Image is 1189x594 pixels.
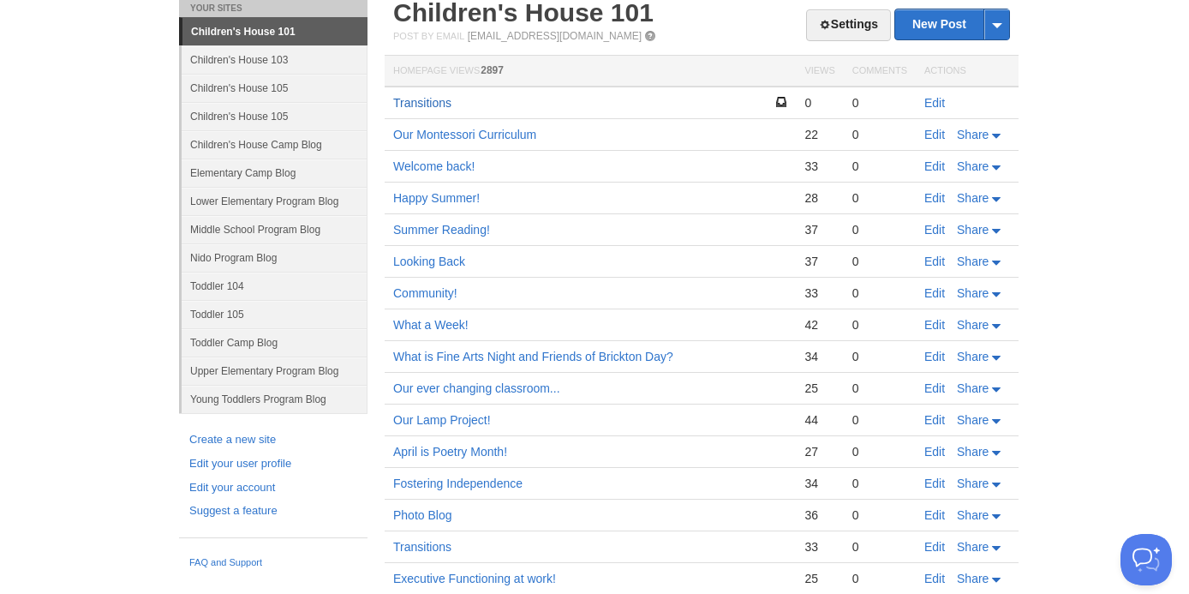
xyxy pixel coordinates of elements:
div: 0 [852,381,907,396]
div: 0 [852,190,907,206]
a: April is Poetry Month! [393,445,507,459]
a: Create a new site [189,431,357,449]
a: Edit your user profile [189,455,357,473]
div: 37 [804,254,834,269]
div: 0 [852,317,907,333]
a: Children's House 105 [182,74,367,102]
span: Share [957,159,989,173]
a: FAQ and Support [189,555,357,571]
div: 0 [804,95,834,111]
div: 33 [804,159,834,174]
div: 0 [852,412,907,428]
a: Suggest a feature [189,502,357,520]
a: New Post [895,9,1009,39]
a: Young Toddlers Program Blog [182,385,367,413]
span: Share [957,572,989,585]
span: Share [957,413,989,427]
span: Share [957,381,989,395]
div: 0 [852,222,907,237]
a: Edit your account [189,479,357,497]
div: 0 [852,95,907,111]
div: 0 [852,349,907,364]
a: Settings [806,9,891,41]
a: Edit [924,286,945,300]
a: Looking Back [393,255,465,268]
div: 34 [804,349,834,364]
a: Edit [924,540,945,554]
a: Children's House Camp Blog [182,130,367,159]
a: Edit [924,191,945,205]
a: Children's House 101 [182,18,367,45]
div: 0 [852,159,907,174]
a: Edit [924,413,945,427]
a: Edit [924,255,945,268]
div: 25 [804,381,834,396]
span: Share [957,255,989,268]
div: 37 [804,222,834,237]
div: 22 [804,127,834,142]
a: Elementary Camp Blog [182,159,367,187]
th: Actions [916,56,1019,87]
a: Edit [924,128,945,141]
a: Happy Summer! [393,191,480,205]
div: 25 [804,571,834,586]
th: Views [796,56,843,87]
a: Our Lamp Project! [393,413,491,427]
span: Share [957,508,989,522]
div: 36 [804,507,834,523]
span: Share [957,477,989,490]
a: Nido Program Blog [182,243,367,272]
th: Comments [844,56,916,87]
a: Fostering Independence [393,477,523,490]
div: 0 [852,254,907,269]
div: 33 [804,539,834,555]
span: Share [957,223,989,237]
span: Share [957,191,989,205]
a: Edit [924,508,945,522]
div: 0 [852,476,907,491]
a: Edit [924,350,945,363]
span: Share [957,445,989,459]
div: 0 [852,444,907,459]
div: 44 [804,412,834,428]
a: Children's House 105 [182,102,367,130]
a: Edit [924,381,945,395]
a: Edit [924,445,945,459]
span: 2897 [481,64,504,76]
a: Transitions [393,96,451,110]
span: Share [957,350,989,363]
a: Summer Reading! [393,223,490,237]
a: Executive Functioning at work! [393,572,556,585]
a: Edit [924,477,945,490]
a: [EMAIL_ADDRESS][DOMAIN_NAME] [468,30,642,42]
a: What is Fine Arts Night and Friends of Brickton Day? [393,350,673,363]
th: Homepage Views [385,56,796,87]
a: Edit [924,159,945,173]
span: Share [957,540,989,554]
a: Community! [393,286,457,300]
div: 34 [804,476,834,491]
a: Toddler 104 [182,272,367,300]
span: Share [957,128,989,141]
a: Middle School Program Blog [182,215,367,243]
a: Our Montessori Curriculum [393,128,536,141]
a: Upper Elementary Program Blog [182,357,367,385]
span: Share [957,318,989,332]
div: 0 [852,285,907,301]
div: 0 [852,507,907,523]
a: Edit [924,318,945,332]
iframe: Help Scout Beacon - Open [1120,534,1172,585]
a: Welcome back! [393,159,475,173]
a: What a Week! [393,318,469,332]
div: 33 [804,285,834,301]
div: 0 [852,571,907,586]
span: Share [957,286,989,300]
a: Transitions [393,540,451,554]
div: 28 [804,190,834,206]
a: Toddler 105 [182,300,367,328]
a: Toddler Camp Blog [182,328,367,357]
a: Photo Blog [393,508,452,522]
a: Edit [924,223,945,237]
a: Lower Elementary Program Blog [182,187,367,215]
a: Edit [924,572,945,585]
